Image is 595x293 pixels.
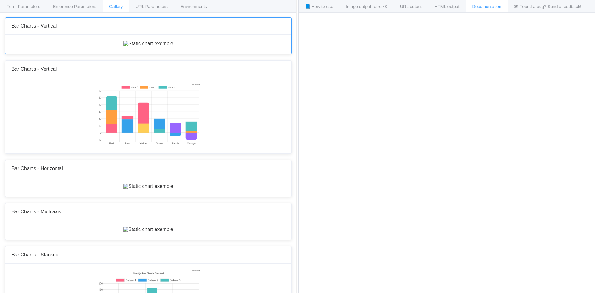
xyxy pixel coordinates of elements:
[123,184,173,189] img: Static chart exemple
[97,84,200,146] img: Static chart exemple
[109,4,123,9] span: Gallery
[514,4,581,9] span: 🕷 Found a bug? Send a feedback!
[123,227,173,232] img: Static chart exemple
[11,23,57,29] span: Bar Chart's - Vertical
[7,4,40,9] span: Form Parameters
[305,4,333,9] span: 📘 How to use
[371,4,387,9] span: - error
[434,4,459,9] span: HTML output
[180,4,207,9] span: Environments
[11,209,61,214] span: Bar Chart's - Multi axis
[11,66,57,72] span: Bar Chart's - Vertical
[11,166,63,171] span: Bar Chart's - Horizontal
[346,4,387,9] span: Image output
[472,4,501,9] span: Documentation
[53,4,96,9] span: Enterprise Parameters
[11,252,59,257] span: Bar Chart's - Stacked
[135,4,168,9] span: URL Parameters
[400,4,422,9] span: URL output
[123,41,173,47] img: Static chart exemple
